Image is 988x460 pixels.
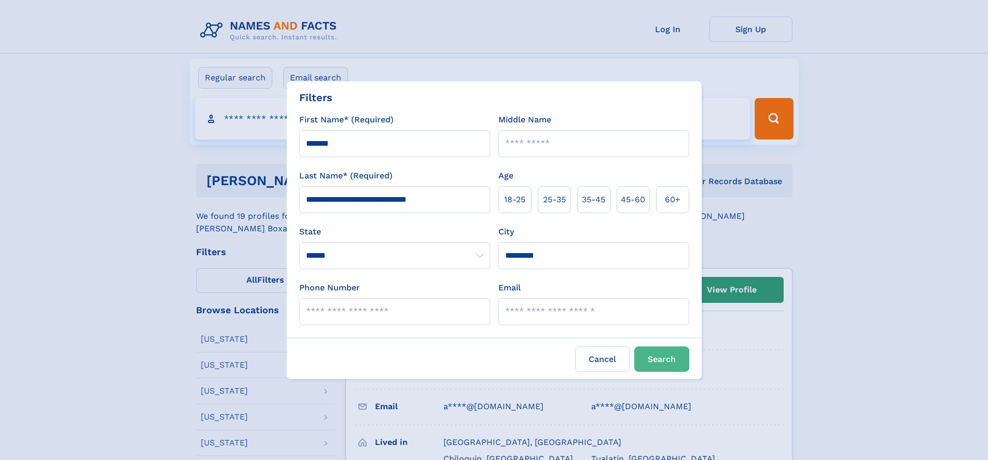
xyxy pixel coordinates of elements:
[498,114,551,126] label: Middle Name
[299,226,490,238] label: State
[543,193,566,206] span: 25‑35
[634,346,689,372] button: Search
[621,193,645,206] span: 45‑60
[575,346,630,372] label: Cancel
[498,226,514,238] label: City
[299,90,332,105] div: Filters
[498,170,513,182] label: Age
[299,114,394,126] label: First Name* (Required)
[299,282,360,294] label: Phone Number
[582,193,605,206] span: 35‑45
[498,282,521,294] label: Email
[504,193,525,206] span: 18‑25
[665,193,680,206] span: 60+
[299,170,393,182] label: Last Name* (Required)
